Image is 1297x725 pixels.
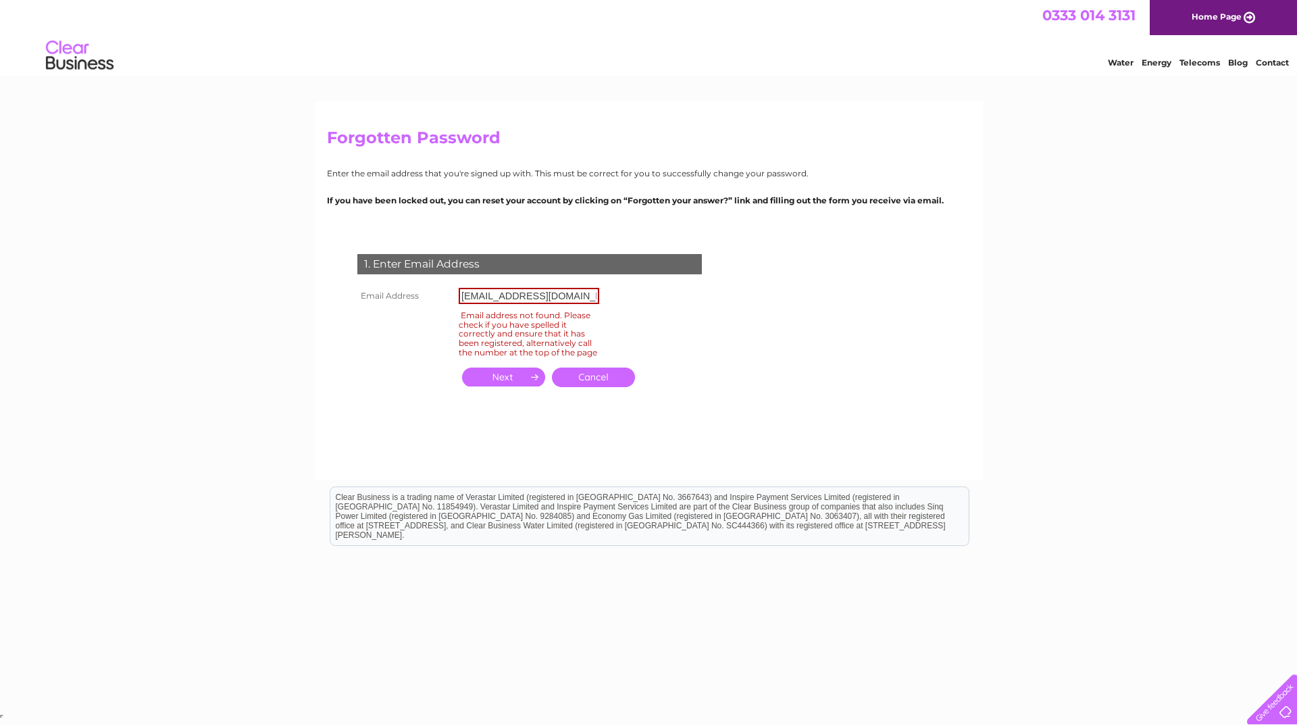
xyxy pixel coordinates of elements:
th: Email Address [354,284,455,307]
div: Clear Business is a trading name of Verastar Limited (registered in [GEOGRAPHIC_DATA] No. 3667643... [330,7,969,66]
div: 1. Enter Email Address [357,254,702,274]
div: Email address not found. Please check if you have spelled it correctly and ensure that it has bee... [459,308,599,359]
a: Contact [1256,57,1289,68]
p: Enter the email address that you're signed up with. This must be correct for you to successfully ... [327,167,970,180]
a: Cancel [552,368,635,387]
img: logo.png [45,35,114,76]
a: Water [1108,57,1134,68]
a: Telecoms [1179,57,1220,68]
a: 0333 014 3131 [1042,7,1136,24]
p: If you have been locked out, you can reset your account by clicking on “Forgotten your answer?” l... [327,194,970,207]
h2: Forgotten Password [327,128,970,154]
a: Energy [1142,57,1171,68]
a: Blog [1228,57,1248,68]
